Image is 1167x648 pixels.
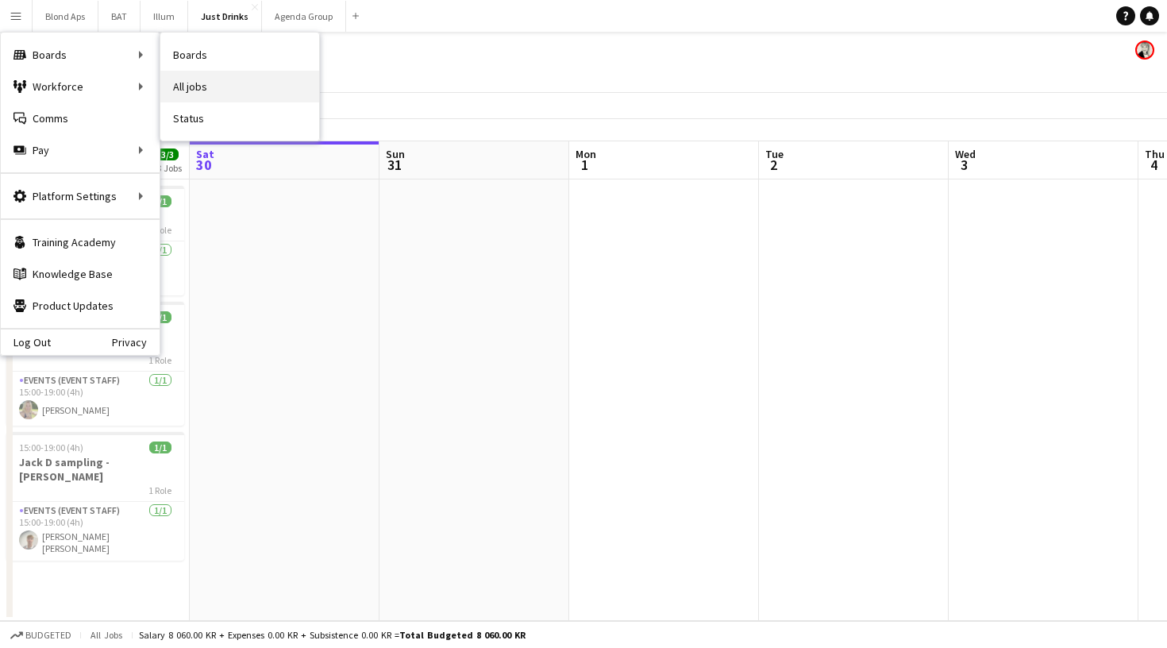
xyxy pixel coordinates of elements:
[148,354,171,366] span: 1 Role
[262,1,346,32] button: Agenda Group
[188,1,262,32] button: Just Drinks
[160,102,319,134] a: Status
[1,226,160,258] a: Training Academy
[1,180,160,212] div: Platform Settings
[6,502,184,561] app-card-role: Events (Event Staff)1/115:00-19:00 (4h)[PERSON_NAME] [PERSON_NAME]
[196,147,214,161] span: Sat
[1,290,160,322] a: Product Updates
[1,134,160,166] div: Pay
[763,156,784,174] span: 2
[1135,40,1154,60] app-user-avatar: Kersti Bøgebjerg
[1,336,51,349] a: Log Out
[955,147,976,161] span: Wed
[1145,147,1165,161] span: Thu
[8,627,74,644] button: Budgeted
[112,336,160,349] a: Privacy
[160,71,319,102] a: All jobs
[139,629,526,641] div: Salary 8 060.00 KR + Expenses 0.00 KR + Subsistence 0.00 KR =
[383,156,405,174] span: 31
[1,102,160,134] a: Comms
[156,148,179,160] span: 3/3
[399,629,526,641] span: Total Budgeted 8 060.00 KR
[1142,156,1165,174] span: 4
[6,372,184,426] app-card-role: Events (Event Staff)1/115:00-19:00 (4h)[PERSON_NAME]
[1,39,160,71] div: Boards
[573,156,596,174] span: 1
[386,147,405,161] span: Sun
[1,71,160,102] div: Workforce
[6,432,184,561] app-job-card: 15:00-19:00 (4h)1/1Jack D sampling - [PERSON_NAME]1 RoleEvents (Event Staff)1/115:00-19:00 (4h)[P...
[953,156,976,174] span: 3
[576,147,596,161] span: Mon
[148,484,171,496] span: 1 Role
[157,162,182,174] div: 3 Jobs
[149,442,171,453] span: 1/1
[25,630,71,641] span: Budgeted
[6,455,184,484] h3: Jack D sampling - [PERSON_NAME]
[6,302,184,426] app-job-card: 15:00-19:00 (4h)1/1Illy ☕️ sampling - [GEOGRAPHIC_DATA]1 RoleEvents (Event Staff)1/115:00-19:00 (...
[765,147,784,161] span: Tue
[194,156,214,174] span: 30
[19,442,83,453] span: 15:00-19:00 (4h)
[160,39,319,71] a: Boards
[33,1,98,32] button: Blond Aps
[1,258,160,290] a: Knowledge Base
[141,1,188,32] button: Illum
[98,1,141,32] button: BAT
[87,629,125,641] span: All jobs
